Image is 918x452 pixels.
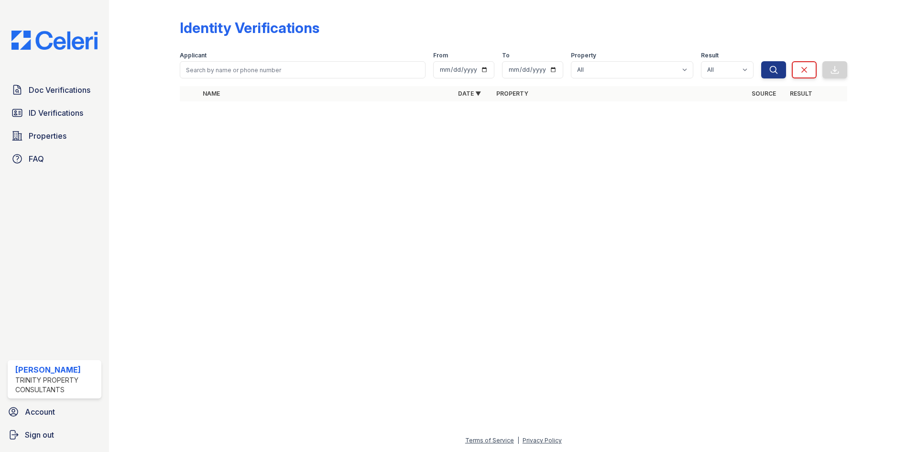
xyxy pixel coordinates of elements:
span: Sign out [25,429,54,441]
div: Trinity Property Consultants [15,375,98,395]
a: Date ▼ [458,90,481,97]
a: FAQ [8,149,101,168]
a: Source [752,90,776,97]
a: Privacy Policy [523,437,562,444]
label: From [433,52,448,59]
a: Result [790,90,812,97]
a: Sign out [4,425,105,444]
a: Property [496,90,528,97]
a: Name [203,90,220,97]
span: Properties [29,130,66,142]
img: CE_Logo_Blue-a8612792a0a2168367f1c8372b55b34899dd931a85d93a1a3d3e32e68fde9ad4.png [4,31,105,50]
span: Doc Verifications [29,84,90,96]
div: [PERSON_NAME] [15,364,98,375]
a: Terms of Service [465,437,514,444]
span: FAQ [29,153,44,165]
label: Applicant [180,52,207,59]
a: Account [4,402,105,421]
div: | [517,437,519,444]
span: ID Verifications [29,107,83,119]
label: Result [701,52,719,59]
a: Doc Verifications [8,80,101,99]
label: To [502,52,510,59]
span: Account [25,406,55,418]
input: Search by name or phone number [180,61,426,78]
label: Property [571,52,596,59]
a: ID Verifications [8,103,101,122]
div: Identity Verifications [180,19,319,36]
a: Properties [8,126,101,145]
